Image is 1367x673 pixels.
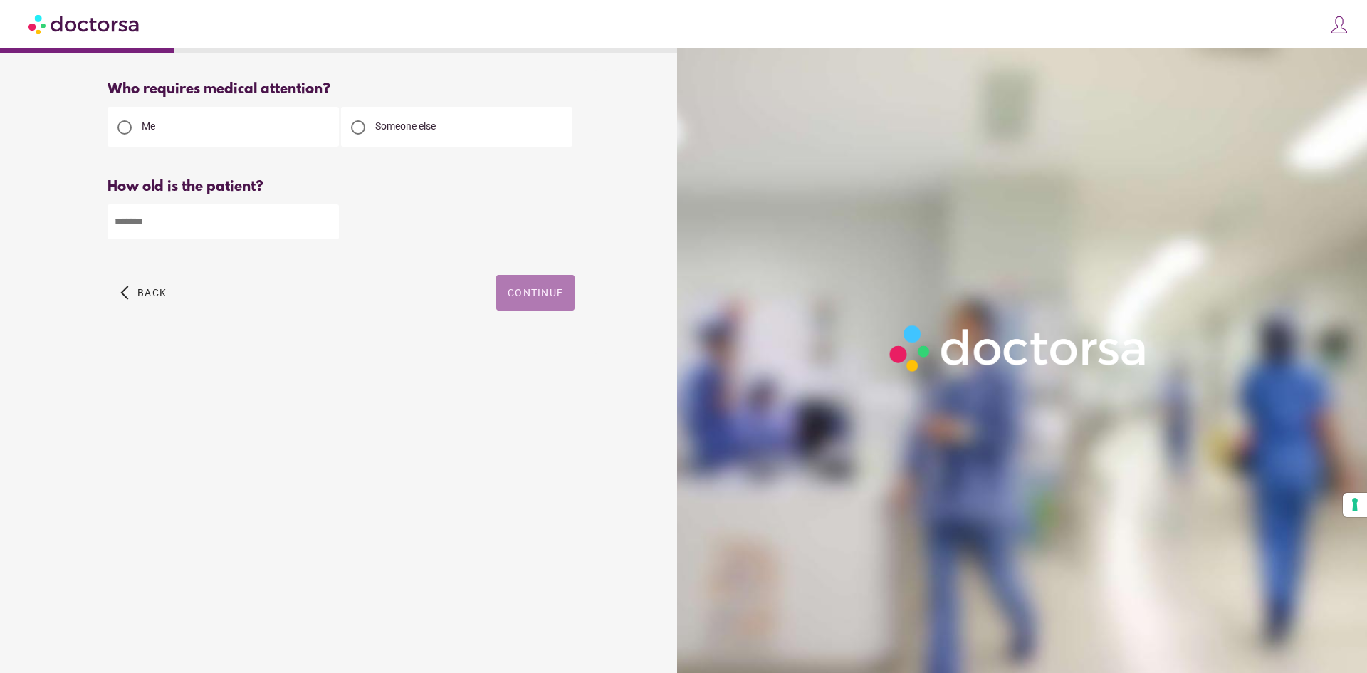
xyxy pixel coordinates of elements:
div: Who requires medical attention? [108,81,575,98]
img: Logo-Doctorsa-trans-White-partial-flat.png [882,318,1156,379]
div: How old is the patient? [108,179,575,195]
img: Doctorsa.com [28,8,141,40]
button: Your consent preferences for tracking technologies [1343,493,1367,517]
span: Me [142,120,155,132]
img: icons8-customer-100.png [1329,15,1349,35]
button: arrow_back_ios Back [115,275,172,311]
span: Someone else [375,120,436,132]
button: Continue [496,275,575,311]
span: Continue [508,287,563,298]
span: Back [137,287,167,298]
